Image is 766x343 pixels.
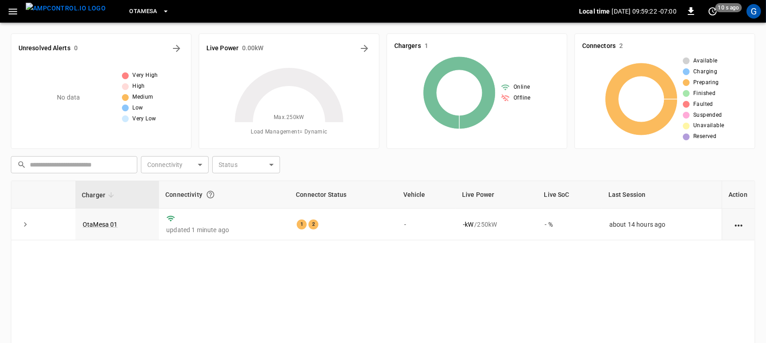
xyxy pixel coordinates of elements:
span: Very Low [132,114,156,124]
button: expand row [19,218,32,231]
th: Action [722,181,755,209]
span: Available [693,57,718,66]
button: OtaMesa [126,3,173,20]
span: Suspended [693,111,722,120]
div: Connectivity [165,186,283,203]
p: Local time [579,7,610,16]
div: / 250 kW [463,220,531,229]
button: All Alerts [169,41,184,56]
h6: 2 [619,41,623,51]
span: Offline [514,94,531,103]
span: Low [132,104,143,113]
p: - kW [463,220,473,229]
span: Reserved [693,132,716,141]
img: ampcontrol.io logo [26,3,106,14]
h6: Connectors [582,41,616,51]
td: about 14 hours ago [602,209,722,240]
button: set refresh interval [705,4,720,19]
button: Energy Overview [357,41,372,56]
span: High [132,82,145,91]
h6: Chargers [394,41,421,51]
span: Charging [693,67,717,76]
h6: Live Power [206,43,238,53]
span: 10 s ago [715,3,742,12]
th: Connector Status [290,181,397,209]
h6: 1 [425,41,428,51]
div: action cell options [733,220,744,229]
button: Connection between the charger and our software. [202,186,219,203]
p: No data [57,93,80,102]
th: Last Session [602,181,722,209]
th: Vehicle [397,181,456,209]
span: Charger [82,190,117,200]
th: Live Power [456,181,538,209]
a: OtaMesa 01 [83,221,118,228]
td: - % [538,209,602,240]
span: OtaMesa [129,6,158,17]
span: Max. 250 kW [274,113,304,122]
span: Very High [132,71,158,80]
th: Live SoC [538,181,602,209]
span: Online [514,83,530,92]
p: updated 1 minute ago [166,225,282,234]
span: Finished [693,89,715,98]
span: Preparing [693,78,719,87]
span: Medium [132,93,153,102]
div: profile-icon [747,4,761,19]
span: Load Management = Dynamic [251,128,327,137]
h6: 0 [74,43,78,53]
h6: 0.00 kW [242,43,264,53]
div: 1 [297,219,307,229]
div: 2 [308,219,318,229]
span: Faulted [693,100,713,109]
td: - [397,209,456,240]
p: [DATE] 09:59:22 -07:00 [612,7,677,16]
h6: Unresolved Alerts [19,43,70,53]
span: Unavailable [693,121,724,130]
